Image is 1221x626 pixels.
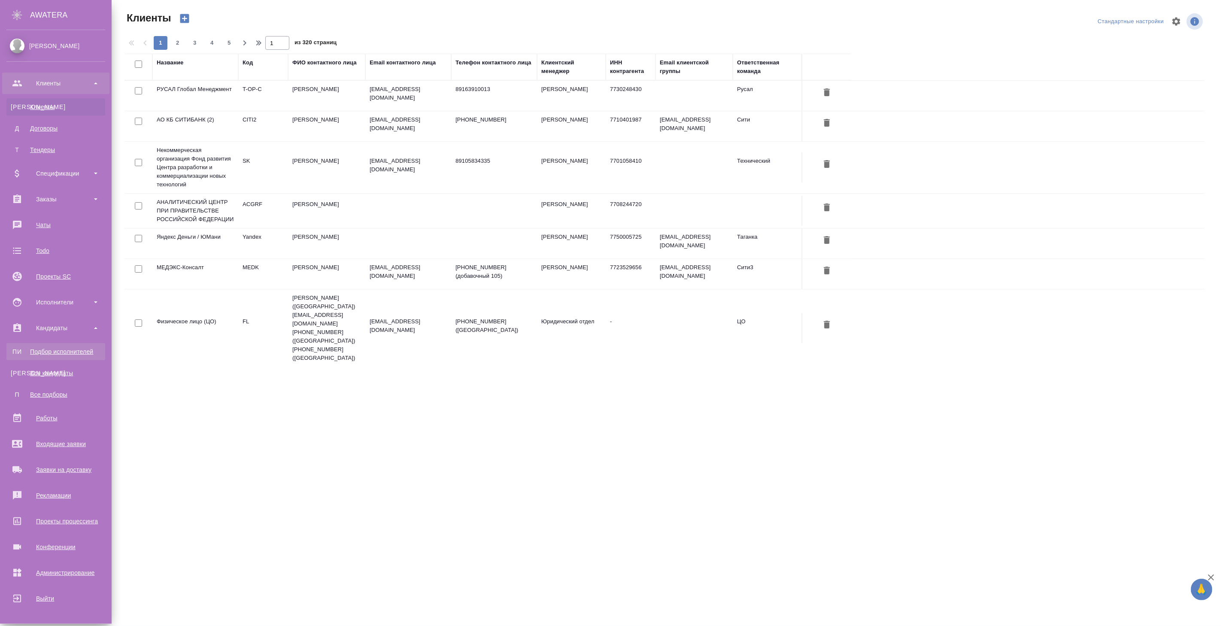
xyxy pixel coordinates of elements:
[6,566,105,579] div: Администрирование
[2,485,109,506] a: Рекламации
[6,120,105,137] a: ДДоговоры
[610,58,651,76] div: ИНН контрагента
[6,219,105,231] div: Чаты
[2,214,109,236] a: Чаты
[6,515,105,528] div: Проекты процессинга
[606,259,656,289] td: 7723529656
[656,228,733,258] td: [EMAIL_ADDRESS][DOMAIN_NAME]
[288,111,365,141] td: [PERSON_NAME]
[6,489,105,502] div: Рекламации
[288,152,365,182] td: [PERSON_NAME]
[370,58,436,67] div: Email контактного лица
[152,81,238,111] td: РУСАЛ Глобал Менеджмент
[222,36,236,50] button: 5
[537,81,606,111] td: [PERSON_NAME]
[188,39,202,47] span: 3
[288,259,365,289] td: [PERSON_NAME]
[6,322,105,334] div: Кандидаты
[2,266,109,287] a: Проекты SC
[820,115,834,131] button: Удалить
[238,81,288,111] td: T-OP-C
[288,228,365,258] td: [PERSON_NAME]
[11,103,101,111] div: Клиенты
[606,313,656,343] td: -
[2,588,109,609] a: Выйти
[2,433,109,455] a: Входящие заявки
[295,37,337,50] span: из 320 страниц
[6,270,105,283] div: Проекты SC
[537,111,606,141] td: [PERSON_NAME]
[537,228,606,258] td: [PERSON_NAME]
[370,263,447,280] p: [EMAIL_ADDRESS][DOMAIN_NAME]
[6,412,105,425] div: Работы
[733,81,802,111] td: Русал
[6,41,105,51] div: [PERSON_NAME]
[537,313,606,343] td: Юридический отдел
[820,200,834,216] button: Удалить
[238,228,288,258] td: Yandex
[606,152,656,182] td: 7701058410
[606,228,656,258] td: 7750005725
[2,459,109,480] a: Заявки на доставку
[171,39,185,47] span: 2
[660,58,729,76] div: Email клиентской группы
[6,193,105,206] div: Заказы
[733,228,802,258] td: Таганка
[152,142,238,193] td: Некоммерческая организация Фонд развития Центра разработки и коммерциализации новых технологий
[456,58,532,67] div: Телефон контактного лица
[238,152,288,182] td: SK
[288,289,365,367] td: [PERSON_NAME] ([GEOGRAPHIC_DATA]) [EMAIL_ADDRESS][DOMAIN_NAME] [PHONE_NUMBER] ([GEOGRAPHIC_DATA])...
[6,244,105,257] div: Todo
[456,85,533,94] p: 89163910013
[174,11,195,26] button: Создать
[820,85,834,101] button: Удалить
[6,541,105,553] div: Конференции
[11,390,101,399] div: Все подборы
[292,58,357,67] div: ФИО контактного лица
[733,152,802,182] td: Технический
[6,463,105,476] div: Заявки на доставку
[541,58,601,76] div: Клиентский менеджер
[820,317,834,333] button: Удалить
[152,111,238,141] td: АО КБ СИТИБАНК (2)
[238,111,288,141] td: CITI2
[456,317,533,334] p: [PHONE_NUMBER] ([GEOGRAPHIC_DATA])
[2,407,109,429] a: Работы
[238,313,288,343] td: FL
[733,259,802,289] td: Сити3
[733,313,802,343] td: ЦО
[288,196,365,226] td: [PERSON_NAME]
[6,141,105,158] a: ТТендеры
[238,196,288,226] td: ACGRF
[125,11,171,25] span: Клиенты
[656,111,733,141] td: [EMAIL_ADDRESS][DOMAIN_NAME]
[6,167,105,180] div: Спецификации
[6,98,105,115] a: [PERSON_NAME]Клиенты
[456,157,533,165] p: 89105834335
[656,259,733,289] td: [EMAIL_ADDRESS][DOMAIN_NAME]
[152,228,238,258] td: Яндекс Деньги / ЮМани
[6,592,105,605] div: Выйти
[737,58,797,76] div: Ответственная команда
[370,85,447,102] p: [EMAIL_ADDRESS][DOMAIN_NAME]
[6,386,105,403] a: ПВсе подборы
[171,36,185,50] button: 2
[11,347,101,356] div: Подбор исполнителей
[2,536,109,558] a: Конференции
[6,343,105,360] a: ПИПодбор исполнителей
[537,259,606,289] td: [PERSON_NAME]
[2,240,109,261] a: Todo
[6,296,105,309] div: Исполнители
[6,438,105,450] div: Входящие заявки
[1191,579,1212,600] button: 🙏
[6,365,105,382] a: [PERSON_NAME]Все кандидаты
[243,58,253,67] div: Код
[820,157,834,173] button: Удалить
[152,313,238,343] td: Физическое лицо (ЦО)
[152,194,238,228] td: АНАЛИТИЧЕСКИЙ ЦЕНТР ПРИ ПРАВИТЕЛЬСТВЕ РОССИЙСКОЙ ФЕДЕРАЦИИ
[222,39,236,47] span: 5
[537,152,606,182] td: [PERSON_NAME]
[6,77,105,90] div: Клиенты
[370,115,447,133] p: [EMAIL_ADDRESS][DOMAIN_NAME]
[606,111,656,141] td: 7710401987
